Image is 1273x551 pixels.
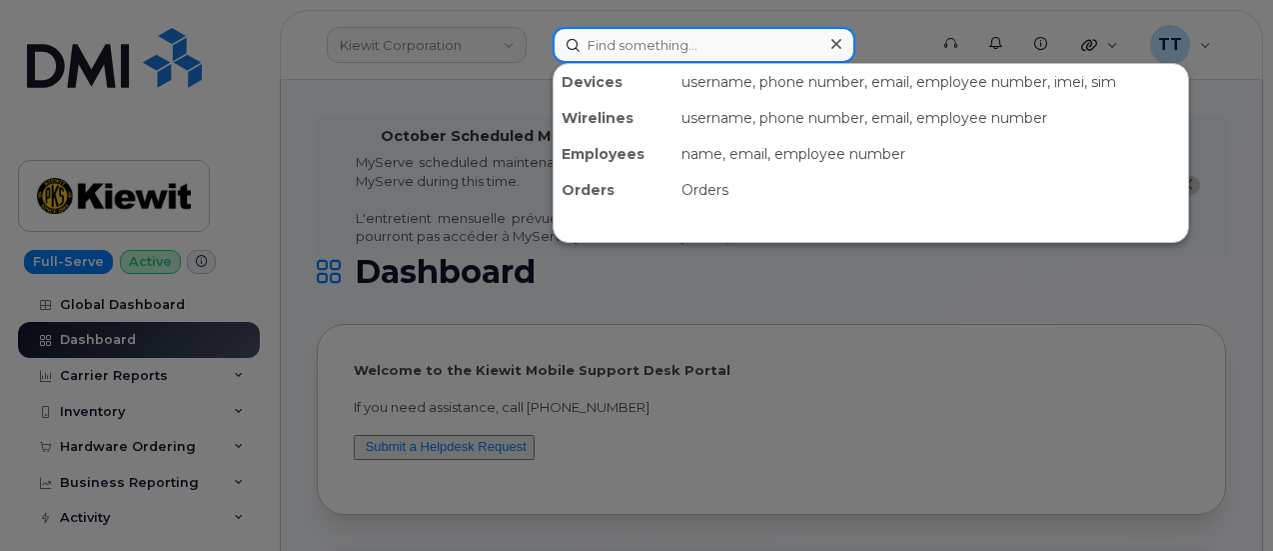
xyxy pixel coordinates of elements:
div: Devices [554,64,673,100]
div: Employees [554,136,673,172]
iframe: Messenger Launcher [1186,464,1258,536]
div: Wirelines [554,100,673,136]
div: name, email, employee number [673,136,1188,172]
div: username, phone number, email, employee number, imei, sim [673,64,1188,100]
div: username, phone number, email, employee number [673,100,1188,136]
div: Orders [673,172,1188,208]
div: Orders [554,172,673,208]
